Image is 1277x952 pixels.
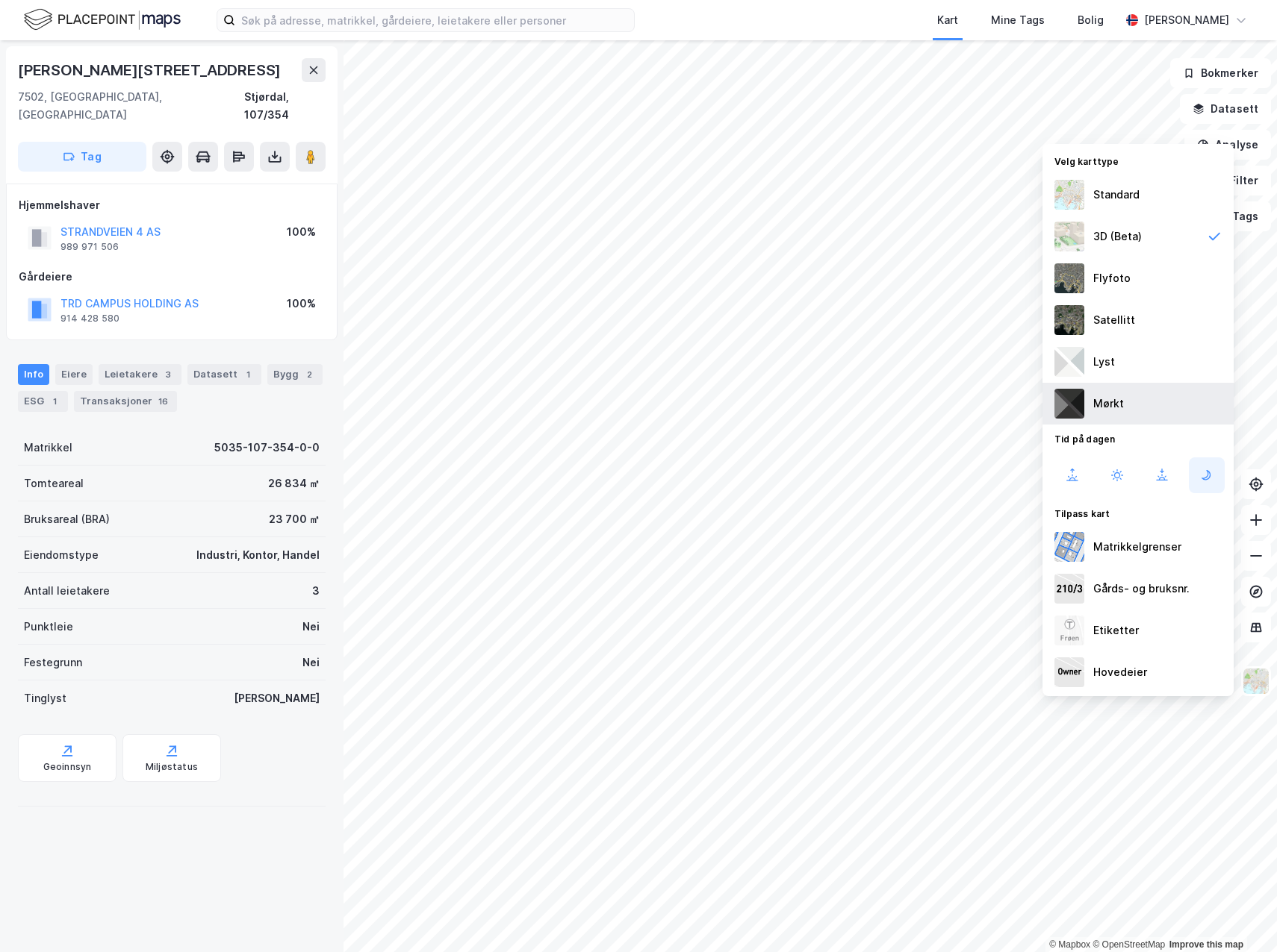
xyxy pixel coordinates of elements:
[74,391,177,412] div: Transaksjoner
[1180,94,1271,124] button: Datasett
[1170,58,1271,88] button: Bokmerker
[196,546,320,564] div: Industri, Kontor, Handel
[1078,11,1104,29] div: Bolig
[161,367,175,382] div: 3
[1199,166,1271,195] button: Filter
[24,475,84,492] div: Tomteareal
[1054,574,1084,604] img: cadastreKeys.547ab17ec502f5a4ef2b.jpeg
[47,394,62,409] div: 1
[1202,880,1277,952] iframe: Chat Widget
[18,391,68,412] div: ESG
[302,654,320,671] div: Nei
[1202,880,1277,952] div: Kontrollprogram for chat
[1054,389,1084,419] img: nCdM7BzjoCAAAAAElFTkSuQmCC
[1093,228,1142,245] div: 3D (Beta)
[146,761,198,773] div: Miljøstatus
[267,364,323,385] div: Bygg
[55,364,93,385] div: Eiere
[24,582,110,600] div: Antall leietakere
[1043,425,1234,451] div: Tid på dagen
[60,241,119,253] div: 989 971 506
[24,689,66,707] div: Tinglyst
[18,58,284,82] div: [PERSON_NAME][STREET_ADDRESS]
[234,689,320,707] div: [PERSON_NAME]
[24,439,72,457] div: Matrikkel
[269,510,320,528] div: 23 700 ㎡
[1184,130,1271,160] button: Analyse
[1043,147,1234,174] div: Velg karttype
[155,394,171,409] div: 16
[312,582,320,600] div: 3
[1043,499,1234,526] div: Tilpass kart
[1054,347,1084,377] img: luj3wr1y2y3+OchiMxRmMxRlscgabnMEmZ7DJGWxyBpucwSZnsMkZbHIGm5zBJmewyRlscgabnMEmZ7DJGWxyBpucwSZnsMkZ...
[1054,532,1084,562] img: cadastreBorders.cfe08de4b5ddd52a10de.jpeg
[1054,180,1084,210] img: Z
[302,618,320,636] div: Nei
[1054,222,1084,251] img: Z
[937,11,958,29] div: Kart
[1093,353,1115,371] div: Lyst
[18,142,146,172] button: Tag
[19,196,325,214] div: Hjemmelshaver
[1242,667,1270,695] img: Z
[43,761,92,773] div: Geoinnsyn
[24,7,181,33] img: logo.f888ab2527a4732fd821a326f86c7f29.svg
[187,364,261,385] div: Datasett
[1202,201,1271,231] button: Tags
[287,223,316,241] div: 100%
[19,268,325,286] div: Gårdeiere
[235,9,634,31] input: Søk på adresse, matrikkel, gårdeiere, leietakere eller personer
[268,475,320,492] div: 26 834 ㎡
[1093,538,1181,556] div: Matrikkelgrenser
[214,439,320,457] div: 5035-107-354-0-0
[24,618,73,636] div: Punktleie
[1049,939,1090,950] a: Mapbox
[24,510,110,528] div: Bruksareal (BRA)
[1144,11,1229,29] div: [PERSON_NAME]
[1054,263,1084,293] img: Z
[24,546,99,564] div: Eiendomstype
[60,313,119,325] div: 914 428 580
[1093,621,1139,639] div: Etiketter
[1093,395,1124,413] div: Mørkt
[1054,305,1084,335] img: 9k=
[1169,939,1243,950] a: Improve this map
[1093,186,1140,204] div: Standard
[302,367,317,382] div: 2
[287,295,316,313] div: 100%
[1093,269,1131,287] div: Flyfoto
[24,654,82,671] div: Festegrunn
[1093,311,1135,329] div: Satellitt
[99,364,181,385] div: Leietakere
[1054,616,1084,645] img: Z
[240,367,255,382] div: 1
[1093,939,1165,950] a: OpenStreetMap
[1093,580,1190,598] div: Gårds- og bruksnr.
[991,11,1045,29] div: Mine Tags
[18,88,244,124] div: 7502, [GEOGRAPHIC_DATA], [GEOGRAPHIC_DATA]
[244,88,326,124] div: Stjørdal, 107/354
[1093,663,1147,681] div: Hovedeier
[18,364,49,385] div: Info
[1054,657,1084,687] img: majorOwner.b5e170eddb5c04bfeeff.jpeg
